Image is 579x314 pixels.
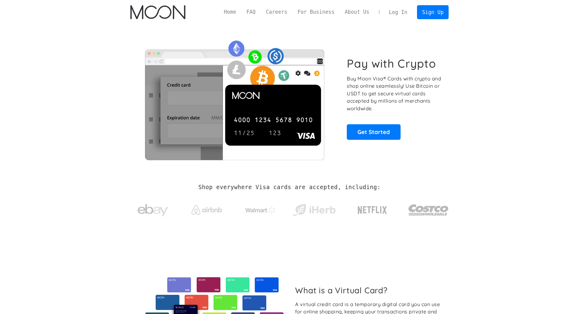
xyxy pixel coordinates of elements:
[291,196,337,221] a: iHerb
[291,202,337,218] img: iHerb
[130,36,339,160] img: Moon Cards let you spend your crypto anywhere Visa is accepted.
[357,203,388,218] img: Netflix
[241,8,261,16] a: FAQ
[292,8,339,16] a: For Business
[408,192,449,224] a: Costco
[408,199,449,221] img: Costco
[184,199,229,218] a: Airbnb
[345,196,400,221] a: Netflix
[138,201,168,220] img: ebay
[384,5,412,19] a: Log In
[347,57,436,70] h1: Pay with Crypto
[295,285,444,295] h2: What is a Virtual Card?
[347,75,442,112] p: Buy Moon Visa® Cards with crypto and shop online seamlessly! Use Bitcoin or USDT to get secure vi...
[198,184,381,191] h2: Shop everywhere Visa cards are accepted, including:
[130,195,176,223] a: ebay
[219,8,241,16] a: Home
[130,5,185,19] img: Moon Logo
[245,206,276,214] img: Walmart
[191,205,222,215] img: Airbnb
[417,5,449,19] a: Sign Up
[339,8,374,16] a: About Us
[261,8,292,16] a: Careers
[238,200,283,217] a: Walmart
[130,5,185,19] a: home
[347,124,401,139] a: Get Started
